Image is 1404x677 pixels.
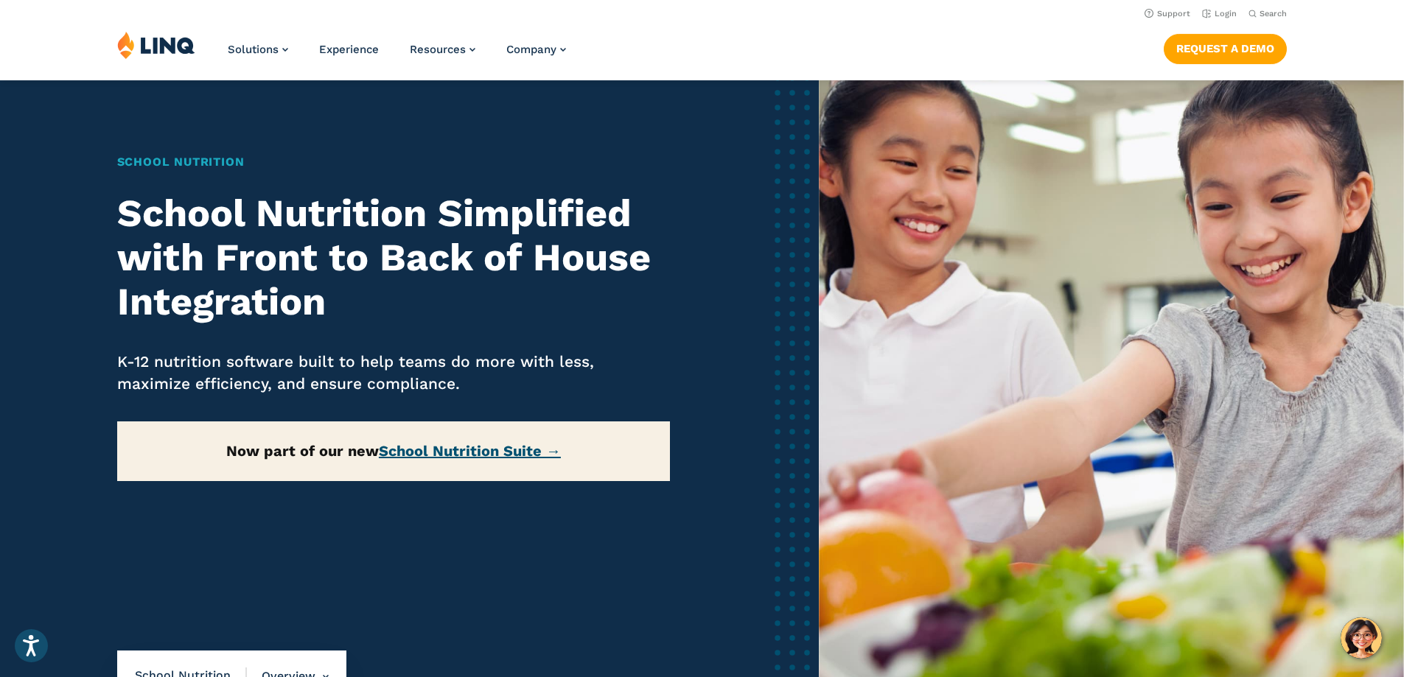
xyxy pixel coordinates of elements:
[1341,617,1382,659] button: Hello, have a question? Let’s chat.
[1248,8,1287,19] button: Open Search Bar
[117,31,195,59] img: LINQ | K‑12 Software
[506,43,566,56] a: Company
[410,43,475,56] a: Resources
[506,43,556,56] span: Company
[1164,34,1287,63] a: Request a Demo
[228,31,566,80] nav: Primary Navigation
[1202,9,1237,18] a: Login
[226,442,561,460] strong: Now part of our new
[1260,9,1287,18] span: Search
[228,43,288,56] a: Solutions
[117,153,671,171] h1: School Nutrition
[228,43,279,56] span: Solutions
[1164,31,1287,63] nav: Button Navigation
[117,351,671,395] p: K-12 nutrition software built to help teams do more with less, maximize efficiency, and ensure co...
[1145,9,1190,18] a: Support
[379,442,561,460] a: School Nutrition Suite →
[319,43,379,56] a: Experience
[117,192,671,323] h2: School Nutrition Simplified with Front to Back of House Integration
[410,43,466,56] span: Resources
